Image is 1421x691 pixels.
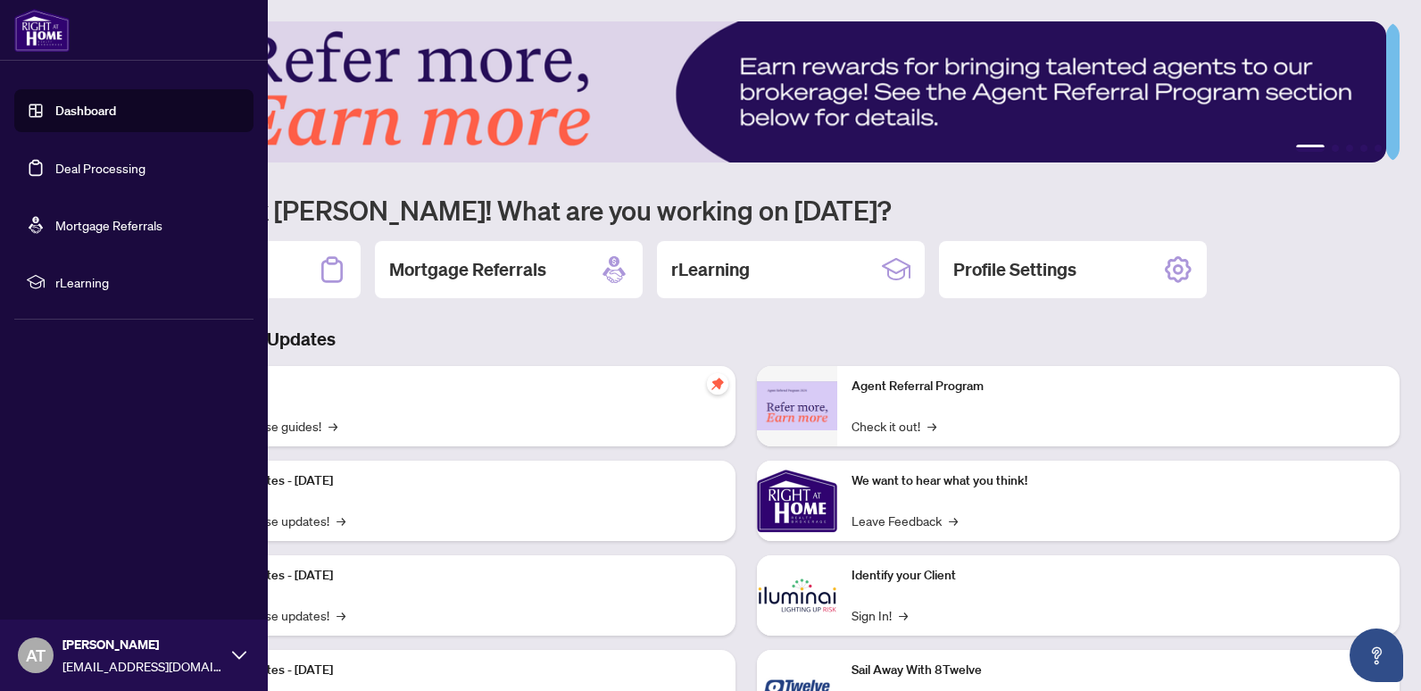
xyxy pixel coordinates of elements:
[1296,145,1325,152] button: 1
[26,643,46,668] span: AT
[1375,145,1382,152] button: 5
[55,217,162,233] a: Mortgage Referrals
[62,635,223,654] span: [PERSON_NAME]
[1350,629,1403,682] button: Open asap
[899,605,908,625] span: →
[757,381,837,430] img: Agent Referral Program
[949,511,958,530] span: →
[93,21,1386,162] img: Slide 0
[187,471,721,491] p: Platform Updates - [DATE]
[757,461,837,541] img: We want to hear what you think!
[1360,145,1367,152] button: 4
[852,416,936,436] a: Check it out!→
[852,471,1385,491] p: We want to hear what you think!
[852,566,1385,586] p: Identify your Client
[852,661,1385,680] p: Sail Away With 8Twelve
[337,511,345,530] span: →
[328,416,337,436] span: →
[337,605,345,625] span: →
[927,416,936,436] span: →
[187,661,721,680] p: Platform Updates - [DATE]
[953,257,1076,282] h2: Profile Settings
[93,193,1400,227] h1: Welcome back [PERSON_NAME]! What are you working on [DATE]?
[852,511,958,530] a: Leave Feedback→
[1332,145,1339,152] button: 2
[187,566,721,586] p: Platform Updates - [DATE]
[707,373,728,395] span: pushpin
[757,555,837,636] img: Identify your Client
[852,377,1385,396] p: Agent Referral Program
[55,160,145,176] a: Deal Processing
[852,605,908,625] a: Sign In!→
[93,327,1400,352] h3: Brokerage & Industry Updates
[187,377,721,396] p: Self-Help
[14,9,70,52] img: logo
[55,103,116,119] a: Dashboard
[1346,145,1353,152] button: 3
[389,257,546,282] h2: Mortgage Referrals
[62,656,223,676] span: [EMAIL_ADDRESS][DOMAIN_NAME]
[55,272,241,292] span: rLearning
[671,257,750,282] h2: rLearning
